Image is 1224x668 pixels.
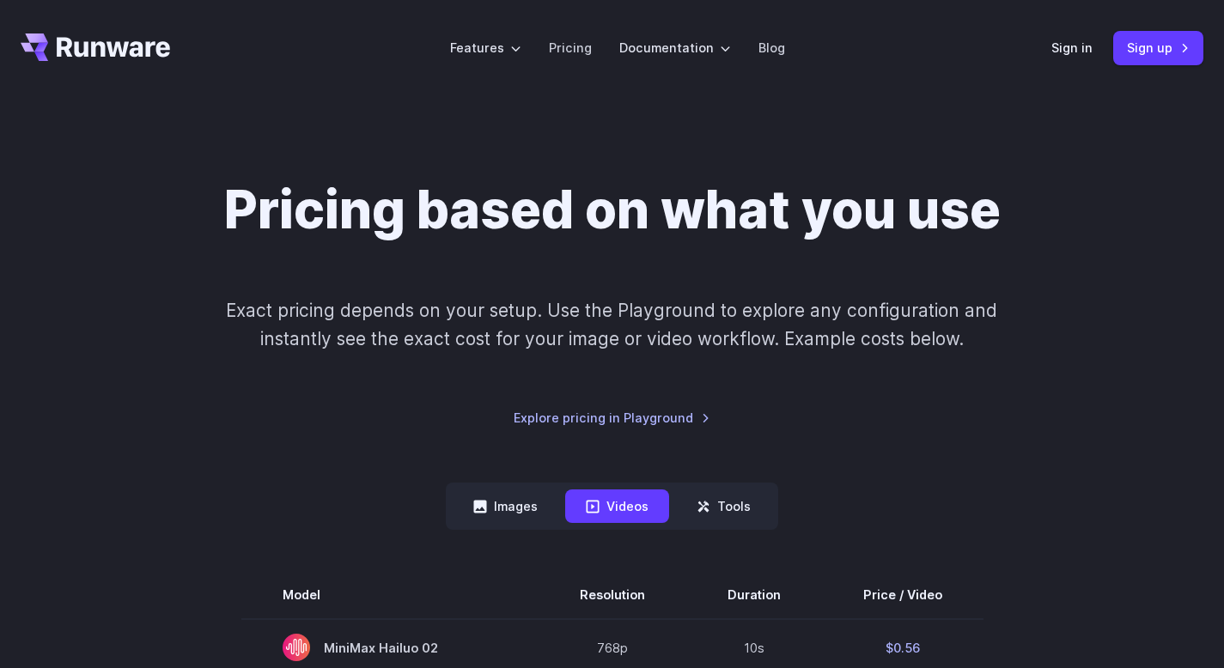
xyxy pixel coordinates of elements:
label: Documentation [619,38,731,58]
a: Sign in [1051,38,1093,58]
h1: Pricing based on what you use [224,179,1001,241]
th: Duration [686,571,822,619]
label: Features [450,38,521,58]
button: Tools [676,489,771,523]
a: Go to / [21,33,170,61]
th: Resolution [539,571,686,619]
a: Sign up [1113,31,1203,64]
span: MiniMax Hailuo 02 [283,634,497,661]
button: Images [453,489,558,523]
th: Price / Video [822,571,983,619]
a: Explore pricing in Playground [514,408,710,428]
p: Exact pricing depends on your setup. Use the Playground to explore any configuration and instantl... [198,296,1026,354]
a: Blog [758,38,785,58]
button: Videos [565,489,669,523]
th: Model [241,571,539,619]
a: Pricing [549,38,592,58]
